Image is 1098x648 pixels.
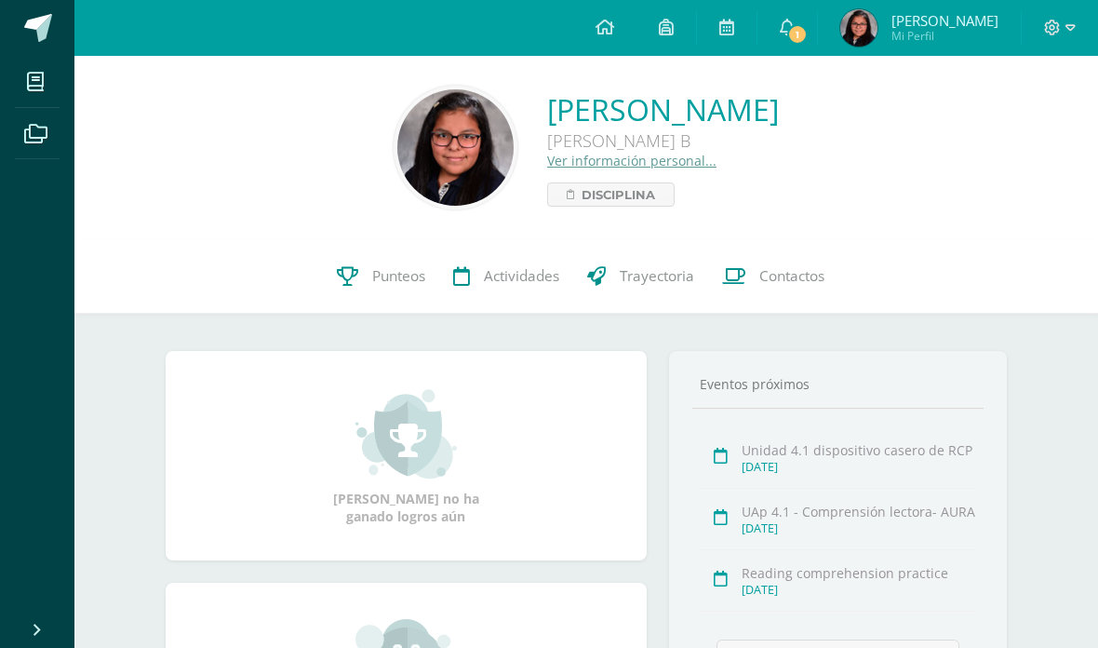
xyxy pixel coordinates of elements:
[742,520,976,536] div: [DATE]
[484,266,559,286] span: Actividades
[840,9,877,47] img: 64811a51014a0d192a640bb31df204f7.png
[547,152,716,169] a: Ver información personal...
[742,564,976,582] div: Reading comprehension practice
[891,11,998,30] span: [PERSON_NAME]
[582,183,655,206] span: Disciplina
[742,582,976,598] div: [DATE]
[397,89,514,206] img: 7e3cded92fb225717a2904ea1a5512e3.png
[742,503,976,520] div: UAp 4.1 - Comprensión lectora- AURA
[759,266,824,286] span: Contactos
[372,266,425,286] span: Punteos
[742,459,976,475] div: [DATE]
[573,239,708,314] a: Trayectoria
[547,182,675,207] a: Disciplina
[355,387,457,480] img: achievement_small.png
[620,266,694,286] span: Trayectoria
[692,375,984,393] div: Eventos próximos
[742,441,976,459] div: Unidad 4.1 dispositivo casero de RCP
[313,387,499,525] div: [PERSON_NAME] no ha ganado logros aún
[547,89,779,129] a: [PERSON_NAME]
[708,239,838,314] a: Contactos
[547,129,779,152] div: [PERSON_NAME] B
[439,239,573,314] a: Actividades
[891,28,998,44] span: Mi Perfil
[323,239,439,314] a: Punteos
[787,24,808,45] span: 1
